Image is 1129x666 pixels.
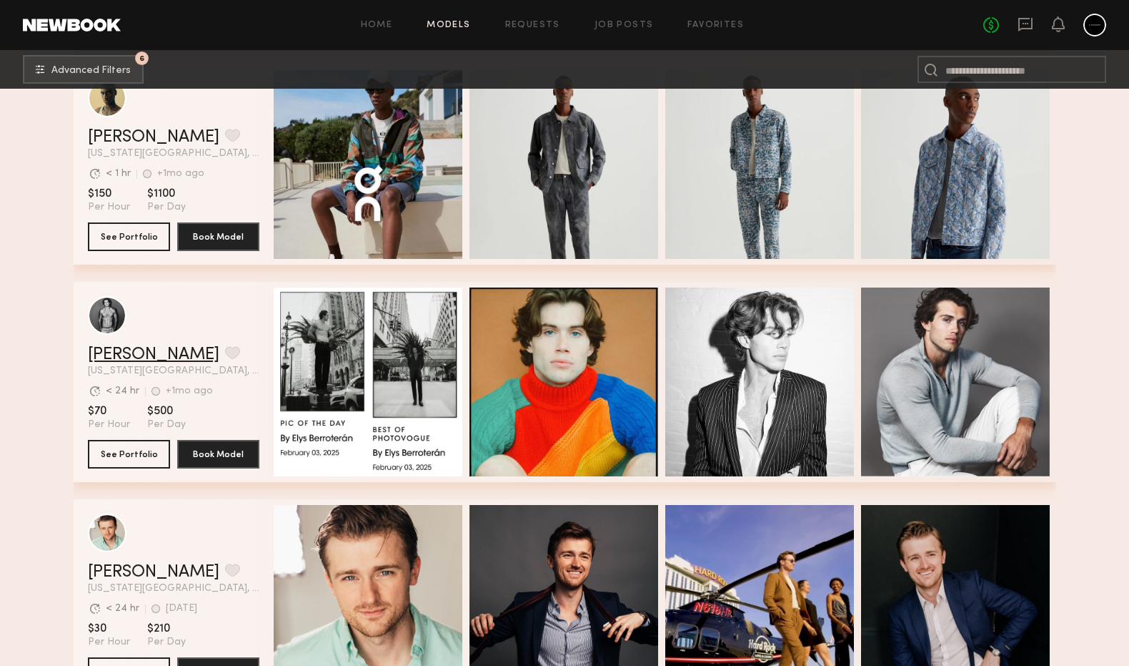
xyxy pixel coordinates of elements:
[147,187,186,201] span: $1100
[88,622,130,636] span: $30
[51,66,131,76] span: Advanced Filters
[505,21,560,30] a: Requests
[177,440,259,469] button: Book Model
[88,129,219,146] a: [PERSON_NAME]
[88,584,259,594] span: [US_STATE][GEOGRAPHIC_DATA], [GEOGRAPHIC_DATA]
[88,418,130,431] span: Per Hour
[106,169,131,179] div: < 1 hr
[147,404,186,418] span: $500
[157,169,204,179] div: +1mo ago
[595,21,654,30] a: Job Posts
[166,604,197,614] div: [DATE]
[687,21,744,30] a: Favorites
[88,187,130,201] span: $150
[147,636,186,649] span: Per Day
[361,21,393,30] a: Home
[88,440,170,469] button: See Portfolio
[427,21,470,30] a: Models
[106,386,139,396] div: < 24 hr
[147,622,186,636] span: $210
[23,55,144,84] button: 6Advanced Filters
[88,564,219,581] a: [PERSON_NAME]
[139,55,144,62] span: 6
[88,366,259,376] span: [US_STATE][GEOGRAPHIC_DATA], [GEOGRAPHIC_DATA]
[88,222,170,251] button: See Portfolio
[88,201,130,214] span: Per Hour
[88,346,219,363] a: [PERSON_NAME]
[88,636,130,649] span: Per Hour
[177,222,259,251] button: Book Model
[88,404,130,418] span: $70
[147,201,186,214] span: Per Day
[147,418,186,431] span: Per Day
[88,149,259,159] span: [US_STATE][GEOGRAPHIC_DATA], [GEOGRAPHIC_DATA]
[106,604,139,614] div: < 24 hr
[166,386,213,396] div: +1mo ago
